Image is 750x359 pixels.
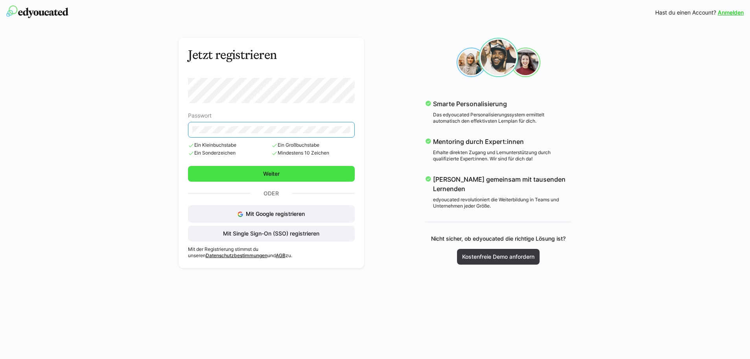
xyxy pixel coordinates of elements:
[457,38,540,77] img: sign-up_faces.svg
[433,197,571,209] p: edyoucated revolutioniert die Weiterbildung in Teams und Unternehmen jeder Größe.
[188,166,355,182] button: Weiter
[188,226,355,241] button: Mit Single Sign-On (SSO) registrieren
[433,175,571,193] p: [PERSON_NAME] gemeinsam mit tausenden Lernenden
[251,188,292,199] p: Oder
[433,137,571,146] p: Mentoring durch Expert:innen
[188,150,271,156] span: Ein Sonderzeichen
[655,9,716,17] span: Hast du einen Account?
[433,112,571,124] p: Das edyoucated Personalisierungssystem ermittelt automatisch den effektivsten Lernplan für dich.
[188,112,212,119] span: Passwort
[457,249,540,265] a: Kostenfreie Demo anfordern
[433,99,571,109] p: Smarte Personalisierung
[188,205,355,223] button: Mit Google registrieren
[718,9,744,17] a: Anmelden
[6,6,68,18] img: edyoucated
[222,230,321,237] span: Mit Single Sign-On (SSO) registrieren
[271,150,355,156] span: Mindestens 10 Zeichen
[262,170,281,178] span: Weiter
[188,142,271,149] span: Ein Kleinbuchstabe
[461,253,536,261] span: Kostenfreie Demo anfordern
[431,235,566,243] p: Nicht sicher, ob edyoucated die richtige Lösung ist?
[271,142,355,149] span: Ein Großbuchstabe
[276,252,286,258] a: AGB
[188,47,355,62] h3: Jetzt registrieren
[206,252,267,258] a: Datenschutzbestimmungen
[246,210,305,217] span: Mit Google registrieren
[433,149,571,162] p: Erhalte direkten Zugang und Lernunterstützung durch qualifizierte Expert:innen. Wir sind für dich...
[188,246,355,259] p: Mit der Registrierung stimmst du unseren und zu.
